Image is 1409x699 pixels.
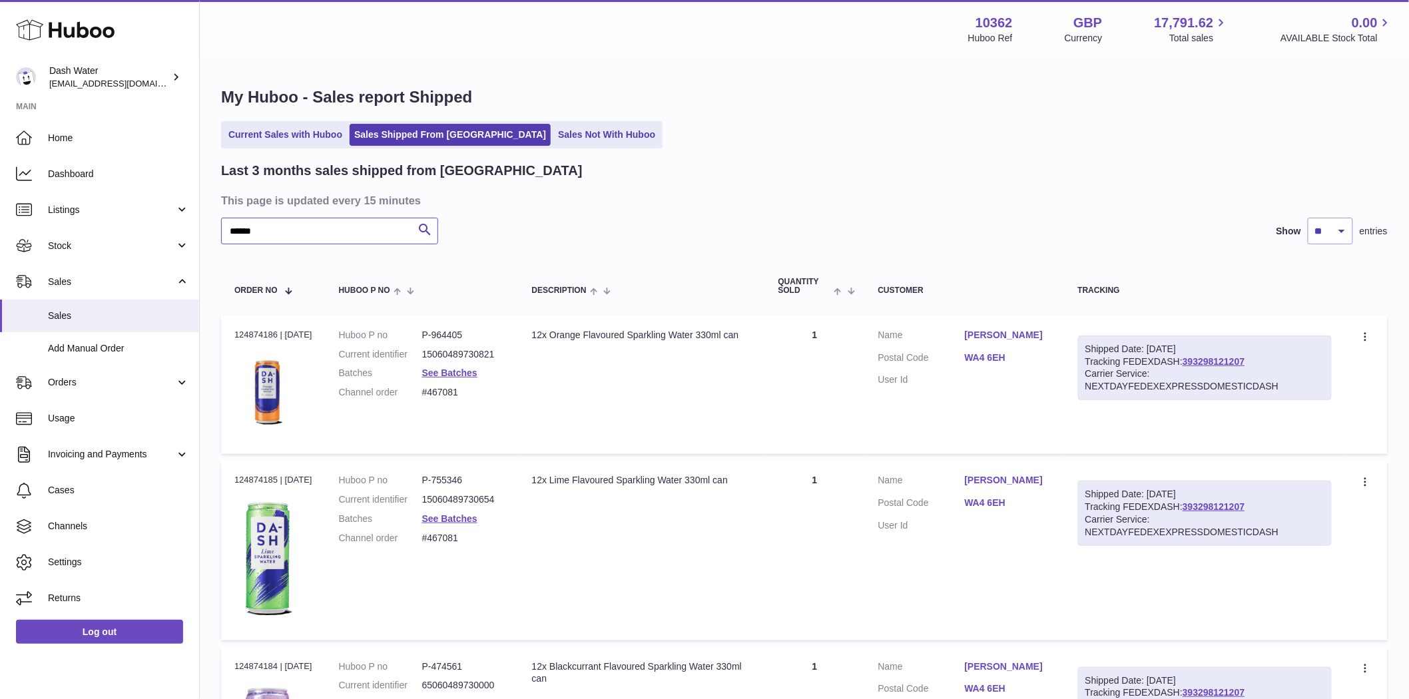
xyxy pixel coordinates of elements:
dd: 15060489730821 [422,348,505,361]
dt: Batches [339,513,422,525]
dt: Name [878,329,965,345]
span: Stock [48,240,175,252]
span: 0.00 [1352,14,1378,32]
div: Shipped Date: [DATE] [1085,488,1324,501]
a: [PERSON_NAME] [965,474,1051,487]
a: WA4 6EH [965,682,1051,695]
span: Listings [48,204,175,216]
span: Sales [48,276,175,288]
dt: Current identifier [339,348,422,361]
span: 17,791.62 [1154,14,1213,32]
dt: Postal Code [878,682,965,698]
td: 1 [765,461,865,640]
dt: Batches [339,367,422,379]
a: [PERSON_NAME] [965,660,1051,673]
dt: Channel order [339,532,422,545]
a: WA4 6EH [965,497,1051,509]
span: Settings [48,556,189,569]
a: WA4 6EH [965,351,1051,364]
span: Cases [48,484,189,497]
div: 124874186 | [DATE] [234,329,312,341]
a: [PERSON_NAME] [965,329,1051,342]
dt: Name [878,660,965,676]
dt: Current identifier [339,493,422,506]
dt: Name [878,474,965,490]
dt: Current identifier [339,679,422,692]
span: Orders [48,376,175,389]
a: 393298121207 [1183,687,1245,698]
dt: Postal Code [878,351,965,367]
span: Description [532,286,587,295]
div: Tracking FEDEXDASH: [1078,481,1332,546]
dt: Huboo P no [339,660,422,673]
a: See Batches [422,513,477,524]
span: [EMAIL_ADDRESS][DOMAIN_NAME] [49,78,196,89]
dt: Huboo P no [339,474,422,487]
img: 103621706197473.png [234,491,301,624]
div: 124874184 | [DATE] [234,660,312,672]
span: Order No [234,286,278,295]
span: Returns [48,592,189,604]
dt: Channel order [339,386,422,399]
span: Channels [48,520,189,533]
a: 393298121207 [1183,356,1245,367]
div: 124874185 | [DATE] [234,474,312,486]
dd: #467081 [422,386,505,399]
span: entries [1360,225,1388,238]
strong: 10362 [976,14,1013,32]
a: 17,791.62 Total sales [1154,14,1229,45]
dt: Postal Code [878,497,965,513]
a: Log out [16,620,183,644]
a: Sales Shipped From [GEOGRAPHIC_DATA] [350,124,551,146]
dd: 65060489730000 [422,679,505,692]
h1: My Huboo - Sales report Shipped [221,87,1388,108]
a: Sales Not With Huboo [553,124,660,146]
h2: Last 3 months sales shipped from [GEOGRAPHIC_DATA] [221,162,583,180]
span: Quantity Sold [778,278,831,295]
span: AVAILABLE Stock Total [1280,32,1393,45]
div: Carrier Service: NEXTDAYFEDEXEXPRESSDOMESTICDASH [1085,367,1324,393]
a: See Batches [422,367,477,378]
dd: P-474561 [422,660,505,673]
span: Usage [48,412,189,425]
a: Current Sales with Huboo [224,124,347,146]
img: 103621724231664.png [234,345,301,437]
div: Customer [878,286,1051,295]
span: Home [48,132,189,144]
td: 1 [765,316,865,454]
span: Total sales [1169,32,1229,45]
span: Add Manual Order [48,342,189,355]
label: Show [1276,225,1301,238]
div: 12x Blackcurrant Flavoured Sparkling Water 330ml can [532,660,752,686]
dt: User Id [878,519,965,532]
dd: 15060489730654 [422,493,505,506]
div: 12x Orange Flavoured Sparkling Water 330ml can [532,329,752,342]
div: Dash Water [49,65,169,90]
span: Invoicing and Payments [48,448,175,461]
span: Dashboard [48,168,189,180]
div: Tracking FEDEXDASH: [1078,336,1332,401]
div: Carrier Service: NEXTDAYFEDEXEXPRESSDOMESTICDASH [1085,513,1324,539]
div: Shipped Date: [DATE] [1085,674,1324,687]
a: 393298121207 [1183,501,1245,512]
h3: This page is updated every 15 minutes [221,193,1384,208]
div: Huboo Ref [968,32,1013,45]
dt: Huboo P no [339,329,422,342]
span: Sales [48,310,189,322]
span: Huboo P no [339,286,390,295]
dd: #467081 [422,532,505,545]
div: 12x Lime Flavoured Sparkling Water 330ml can [532,474,752,487]
div: Currency [1065,32,1103,45]
a: 0.00 AVAILABLE Stock Total [1280,14,1393,45]
dt: User Id [878,373,965,386]
dd: P-964405 [422,329,505,342]
strong: GBP [1073,14,1102,32]
img: internalAdmin-10362@internal.huboo.com [16,67,36,87]
dd: P-755346 [422,474,505,487]
div: Tracking [1078,286,1332,295]
div: Shipped Date: [DATE] [1085,343,1324,355]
